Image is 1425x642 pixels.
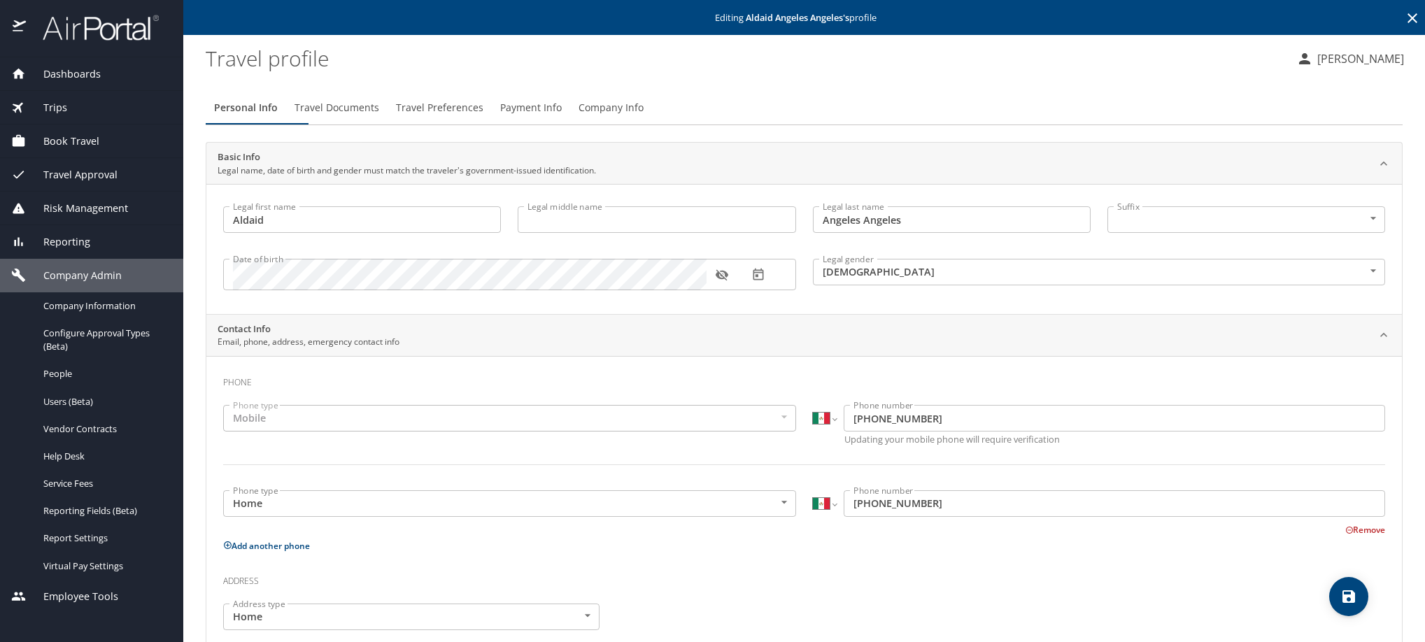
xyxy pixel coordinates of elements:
p: Email, phone, address, emergency contact info [218,336,399,348]
span: Employee Tools [26,589,118,604]
p: [PERSON_NAME] [1313,50,1404,67]
span: Vendor Contracts [43,422,166,436]
span: Company Information [43,299,166,313]
span: Reporting Fields (Beta) [43,504,166,518]
strong: Aldaid Angeles Angeles 's [746,11,849,24]
button: Add another phone [223,540,310,552]
button: save [1329,577,1368,616]
p: Editing profile [187,13,1421,22]
span: Dashboards [26,66,101,82]
button: Remove [1345,524,1385,536]
div: Profile [206,91,1403,124]
div: Contact InfoEmail, phone, address, emergency contact info [206,315,1402,357]
div: Mobile [223,405,796,431]
span: Personal Info [214,99,278,117]
h3: Address [223,566,1385,590]
span: Trips [26,100,67,115]
div: [DEMOGRAPHIC_DATA] [813,259,1386,285]
span: Service Fees [43,477,166,490]
button: [PERSON_NAME] [1291,46,1410,71]
span: Report Settings [43,532,166,545]
img: icon-airportal.png [13,14,27,41]
span: Help Desk [43,450,166,463]
div: Basic InfoLegal name, date of birth and gender must match the traveler's government-issued identi... [206,184,1402,314]
div: ​ [1107,206,1385,233]
p: Updating your mobile phone will require verification [844,435,1386,444]
span: Risk Management [26,201,128,216]
span: Users (Beta) [43,395,166,408]
h3: Phone [223,367,1385,391]
div: Home [223,490,796,517]
img: airportal-logo.png [27,14,159,41]
span: Reporting [26,234,90,250]
span: Configure Approval Types (Beta) [43,327,166,353]
span: People [43,367,166,380]
span: Travel Preferences [396,99,483,117]
h1: Travel profile [206,36,1285,80]
h2: Basic Info [218,150,596,164]
h2: Contact Info [218,322,399,336]
div: Basic InfoLegal name, date of birth and gender must match the traveler's government-issued identi... [206,143,1402,185]
span: Book Travel [26,134,99,149]
span: Virtual Pay Settings [43,559,166,573]
span: Company Admin [26,268,122,283]
span: Travel Documents [295,99,379,117]
p: Legal name, date of birth and gender must match the traveler's government-issued identification. [218,164,596,177]
span: Payment Info [500,99,562,117]
div: Home [223,604,600,630]
span: Company Info [579,99,644,117]
span: Travel Approval [26,167,118,183]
